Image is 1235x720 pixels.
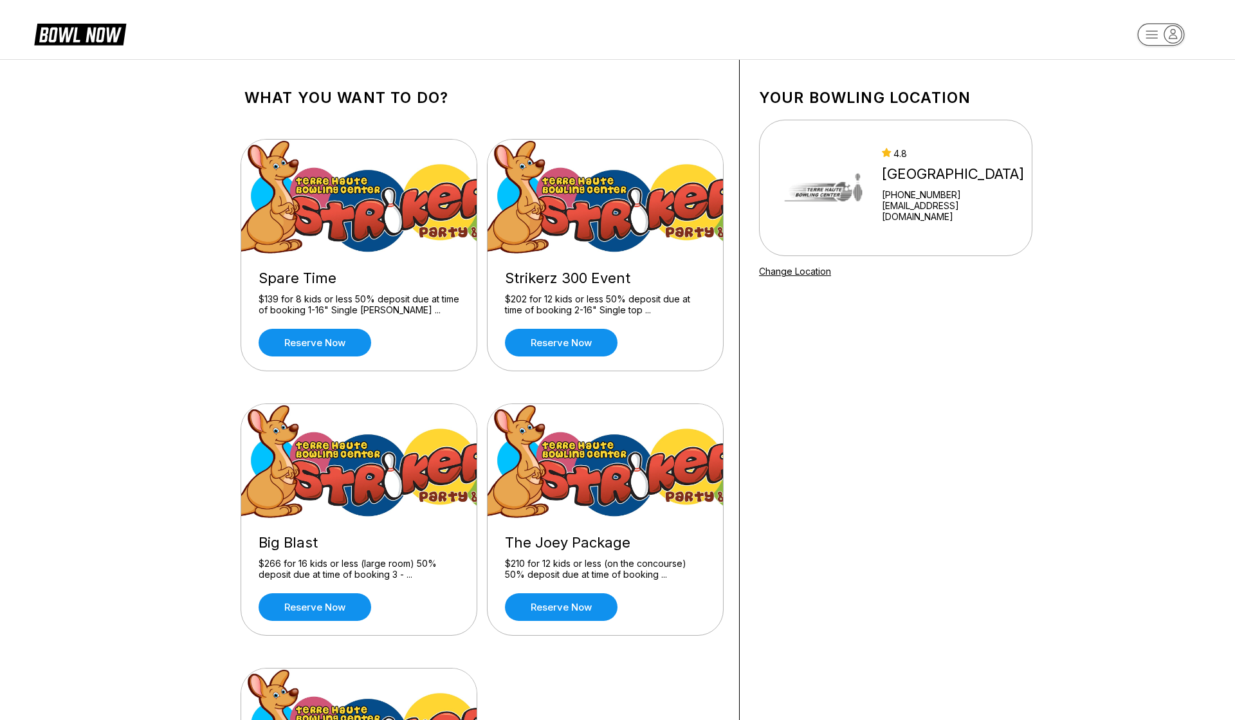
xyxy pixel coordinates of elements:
a: Reserve now [259,593,371,621]
a: Change Location [759,266,831,277]
img: Spare Time [241,140,478,255]
div: $202 for 12 kids or less 50% deposit due at time of booking 2-16" Single top ... [505,293,706,316]
div: $266 for 16 kids or less (large room) 50% deposit due at time of booking 3 - ... [259,558,459,580]
h1: What you want to do? [244,89,720,107]
a: [EMAIL_ADDRESS][DOMAIN_NAME] [882,200,1027,222]
a: Reserve now [505,329,617,356]
h1: Your bowling location [759,89,1032,107]
img: Terre Haute Bowling Center [776,140,870,236]
img: The Joey Package [488,404,724,520]
div: $210 for 12 kids or less (on the concourse) 50% deposit due at time of booking ... [505,558,706,580]
div: Strikerz 300 Event [505,270,706,287]
a: Reserve now [505,593,617,621]
div: Spare Time [259,270,459,287]
div: $139 for 8 kids or less 50% deposit due at time of booking 1-16" Single [PERSON_NAME] ... [259,293,459,316]
a: Reserve now [259,329,371,356]
img: Big Blast [241,404,478,520]
div: [GEOGRAPHIC_DATA] [882,165,1027,183]
div: [PHONE_NUMBER] [882,189,1027,200]
img: Strikerz 300 Event [488,140,724,255]
div: Big Blast [259,534,459,551]
div: 4.8 [882,148,1027,159]
div: The Joey Package [505,534,706,551]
